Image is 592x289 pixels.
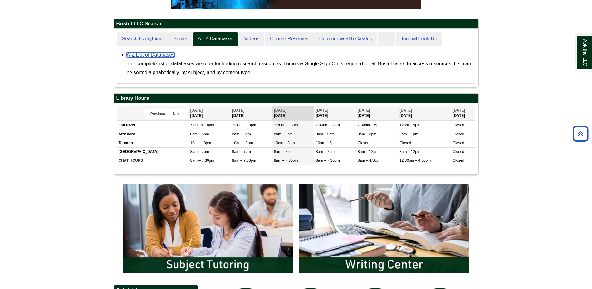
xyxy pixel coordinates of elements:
a: Journal Look-Up [396,32,442,46]
span: 10am – 3pm [274,141,295,145]
a: Search Everything [117,32,168,46]
span: 7:30am – 8pm [274,123,298,127]
span: 7:30am – 8pm [190,123,214,127]
span: 10am – 3pm [316,141,337,145]
img: Writing Center Information [296,181,472,276]
span: 8am – 6pm [274,132,293,136]
span: 8am – 7:30pm [190,158,214,163]
a: A - Z Databases [193,32,239,46]
span: 7:30am – 5pm [358,123,382,127]
span: [DATE] [316,108,328,113]
th: [DATE] [356,106,398,120]
td: Fall River [117,121,189,130]
th: [DATE] [272,106,314,120]
span: 9am – 2pm [358,132,376,136]
th: [DATE] [451,106,475,120]
span: [DATE] [190,108,203,113]
a: A-Z List of Databases [127,52,175,58]
span: Closed [453,141,464,145]
a: Books [168,32,192,46]
span: [DATE] [453,108,465,113]
span: 8am – 7pm [190,150,209,154]
span: 8am – 7:30pm [232,158,256,163]
a: Videos [239,32,264,46]
h2: Bristol LLC Search [114,19,478,29]
span: Closed [358,141,369,145]
span: Closed [453,123,464,127]
span: 8am – 6pm [190,132,209,136]
span: [DATE] [274,108,286,113]
span: 9am – 1pm [399,132,418,136]
th: [DATE] [231,106,272,120]
span: Closed [453,158,464,163]
span: [DATE] [358,108,370,113]
span: 8am – 5pm [316,132,335,136]
th: [DATE] [189,106,231,120]
span: 12pm – 5pm [399,123,420,127]
div: slideshow [120,181,472,279]
span: 8am – 7pm [316,150,335,154]
td: Taunton [117,139,189,147]
a: Back to Top [570,129,590,138]
td: [GEOGRAPHIC_DATA] [117,147,189,156]
span: 8am – 12pm [399,150,420,154]
button: « Previous [144,109,169,119]
td: Attleboro [117,130,189,139]
button: Next » [169,109,187,119]
span: 8am – 7:30pm [316,158,340,163]
span: [DATE] [232,108,245,113]
span: 8am – 7pm [274,150,293,154]
span: 7:30am – 8pm [316,123,340,127]
td: CHAT HOURS [117,156,189,165]
img: Subject Tutoring Information [120,181,296,276]
span: 8am – 7:30pm [274,158,298,163]
span: Closed [453,150,464,154]
th: [DATE] [398,106,451,120]
span: 8am – 6pm [232,132,251,136]
div: The complete list of databases we offer for finding research resources. Login via Single Sign On ... [127,59,472,77]
span: 8am – 4:30pm [358,158,382,163]
a: ILL [378,32,395,46]
span: 10am – 3pm [232,141,253,145]
span: 12:30pm – 4:30pm [399,158,431,163]
span: 7:30am – 8pm [232,123,256,127]
span: [DATE] [399,108,412,113]
span: Closed [399,141,411,145]
th: [DATE] [314,106,356,120]
span: Closed [453,132,464,136]
a: Course Reserves [265,32,314,46]
h2: Library Hours [114,94,478,103]
a: Commonwealth Catalog [314,32,378,46]
span: 8am – 12pm [358,150,379,154]
span: 10am – 3pm [190,141,211,145]
span: 8am – 7pm [232,150,251,154]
